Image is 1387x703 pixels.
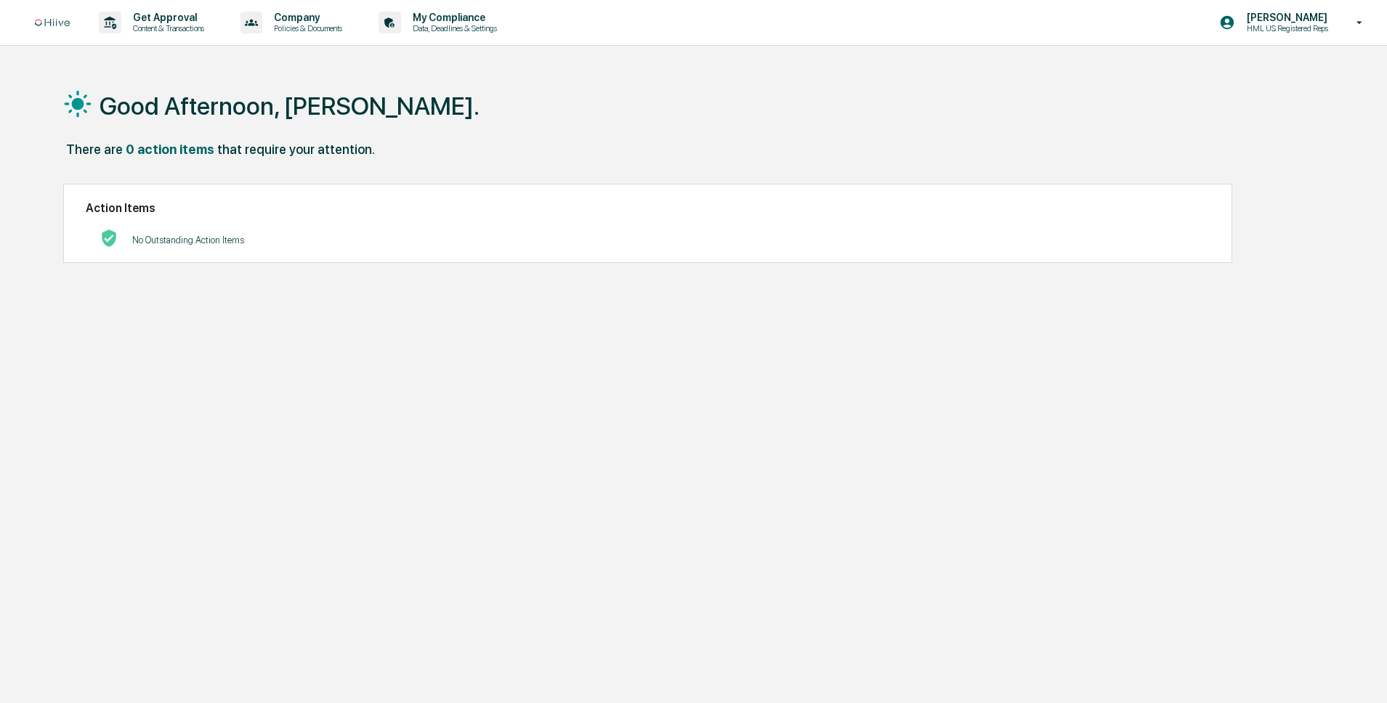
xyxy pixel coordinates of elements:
[132,235,244,245] p: No Outstanding Action Items
[262,23,349,33] p: Policies & Documents
[262,12,349,23] p: Company
[86,201,1209,215] h2: Action Items
[121,12,211,23] p: Get Approval
[66,142,123,157] div: There are
[126,142,214,157] div: 0 action items
[217,142,375,157] div: that require your attention.
[401,23,504,33] p: Data, Deadlines & Settings
[100,229,118,247] img: No Actions logo
[1235,12,1335,23] p: [PERSON_NAME]
[401,12,504,23] p: My Compliance
[1235,23,1335,33] p: HML US Registered Reps
[121,23,211,33] p: Content & Transactions
[100,92,480,121] h1: Good Afternoon, [PERSON_NAME].
[35,19,70,27] img: logo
